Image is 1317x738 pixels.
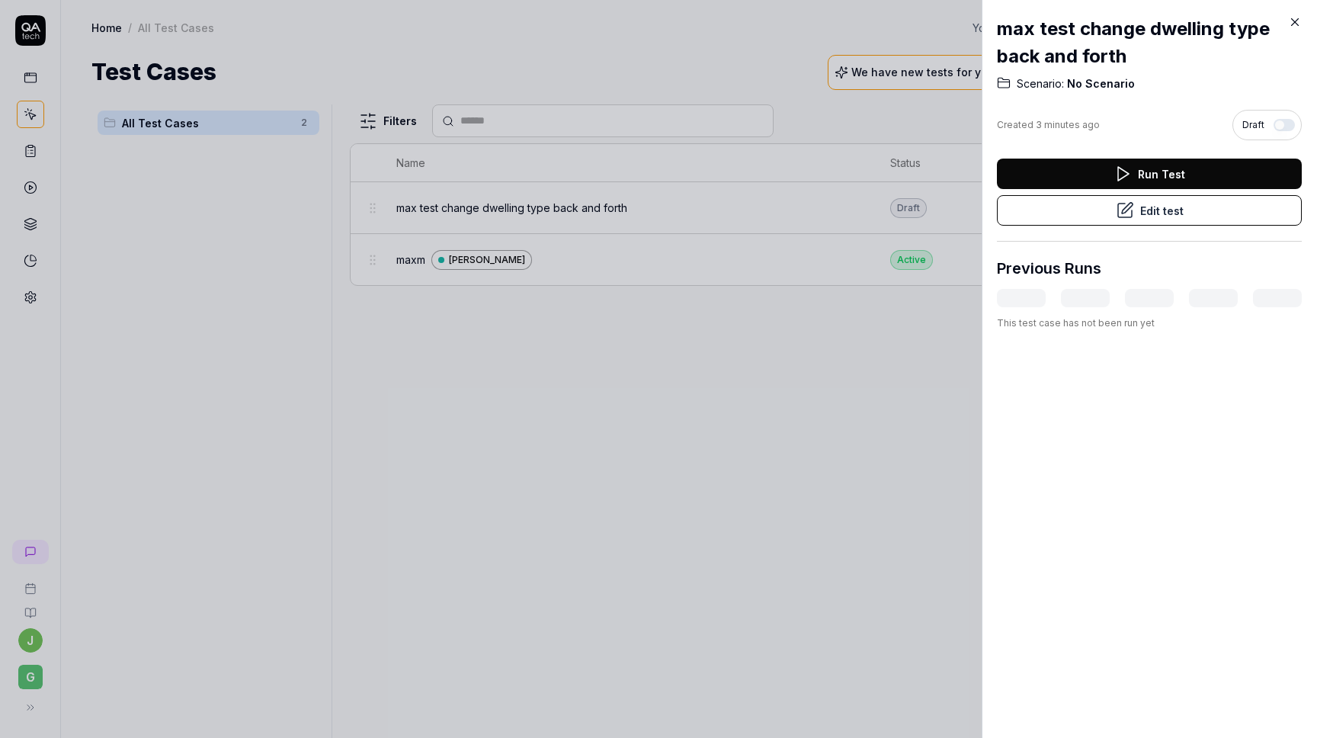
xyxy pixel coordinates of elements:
[997,118,1100,132] div: Created
[997,316,1302,330] div: This test case has not been run yet
[997,195,1302,226] button: Edit test
[1036,119,1100,130] time: 3 minutes ago
[1064,76,1135,91] span: No Scenario
[997,257,1101,280] h3: Previous Runs
[1242,118,1264,132] span: Draft
[997,159,1302,189] button: Run Test
[1017,76,1064,91] span: Scenario:
[997,15,1302,70] h2: max test change dwelling type back and forth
